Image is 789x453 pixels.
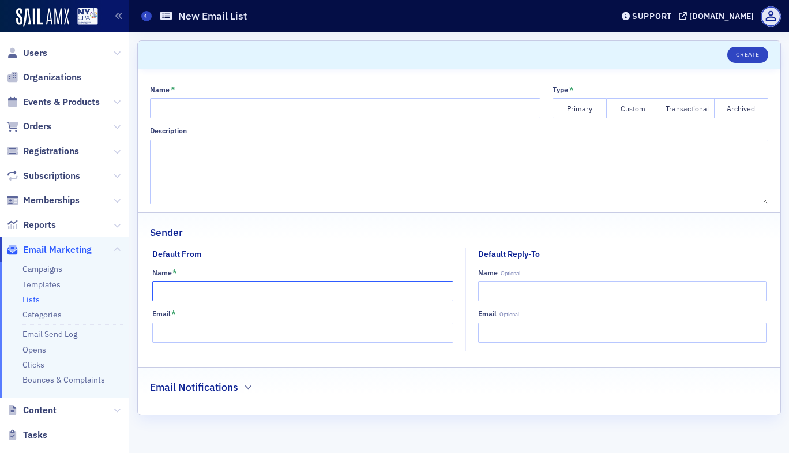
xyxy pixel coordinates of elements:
a: Categories [22,309,62,320]
div: Description [150,126,187,135]
div: Support [632,11,672,21]
button: Create [727,47,768,63]
a: Lists [22,294,40,305]
span: Organizations [23,71,81,84]
button: Archived [715,98,769,118]
button: Transactional [660,98,715,118]
button: Primary [553,98,607,118]
div: Default Reply-To [478,248,540,260]
abbr: This field is required [171,309,176,317]
h2: Sender [150,225,183,240]
div: Email [152,309,171,318]
img: SailAMX [77,8,98,25]
div: Name [150,85,170,94]
div: Name [478,268,498,277]
span: Orders [23,120,51,133]
button: Custom [607,98,661,118]
a: Users [6,47,47,59]
abbr: This field is required [172,268,177,276]
a: Organizations [6,71,81,84]
a: Orders [6,120,51,133]
a: Email Marketing [6,244,92,256]
span: Profile [761,6,781,27]
span: Tasks [23,429,47,441]
a: Campaigns [22,264,62,274]
a: Opens [22,345,46,355]
span: Optional [499,311,520,318]
a: Subscriptions [6,170,80,182]
span: Email Marketing [23,244,92,256]
abbr: This field is required [569,85,574,93]
button: [DOMAIN_NAME] [679,12,758,20]
h1: New Email List [178,9,247,23]
span: Reports [23,219,56,231]
a: Clicks [22,360,44,370]
a: Bounces & Complaints [22,375,105,385]
div: Default From [152,248,201,260]
div: Type [553,85,568,94]
a: View Homepage [69,8,98,27]
a: Templates [22,279,61,290]
span: Memberships [23,194,80,207]
a: Registrations [6,145,79,158]
a: Memberships [6,194,80,207]
span: Content [23,404,57,417]
div: Name [152,268,172,277]
a: Events & Products [6,96,100,108]
abbr: This field is required [171,85,175,93]
img: SailAMX [16,8,69,27]
span: Events & Products [23,96,100,108]
span: Optional [501,270,521,277]
a: Email Send Log [22,329,77,339]
div: [DOMAIN_NAME] [689,11,754,21]
span: Users [23,47,47,59]
div: Email [478,309,497,318]
h2: Email Notifications [150,380,238,395]
span: Registrations [23,145,79,158]
span: Subscriptions [23,170,80,182]
a: Content [6,404,57,417]
a: Tasks [6,429,47,441]
a: Reports [6,219,56,231]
